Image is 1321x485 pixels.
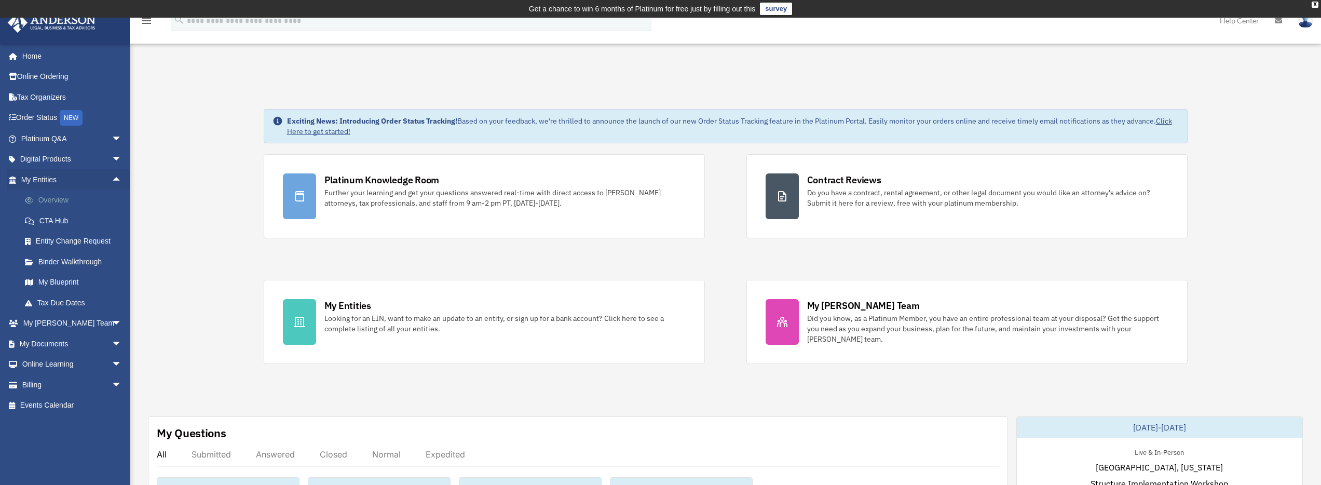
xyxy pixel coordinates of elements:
div: Based on your feedback, we're thrilled to announce the launch of our new Order Status Tracking fe... [287,116,1179,137]
div: Looking for an EIN, want to make an update to an entity, or sign up for a bank account? Click her... [324,313,686,334]
div: My Entities [324,299,371,312]
a: My [PERSON_NAME] Team Did you know, as a Platinum Member, you have an entire professional team at... [746,280,1188,364]
a: My Documentsarrow_drop_down [7,333,138,354]
a: Tax Due Dates [15,292,138,313]
div: Closed [320,449,347,460]
div: NEW [60,110,83,126]
span: arrow_drop_down [112,313,132,334]
a: My Entitiesarrow_drop_up [7,169,138,190]
a: Contract Reviews Do you have a contract, rental agreement, or other legal document you would like... [746,154,1188,238]
a: Events Calendar [7,395,138,416]
a: My [PERSON_NAME] Teamarrow_drop_down [7,313,138,334]
img: Anderson Advisors Platinum Portal [5,12,99,33]
a: Entity Change Request [15,231,138,252]
div: Contract Reviews [807,173,881,186]
a: Click Here to get started! [287,116,1172,136]
i: menu [140,15,153,27]
a: Online Ordering [7,66,138,87]
span: arrow_drop_down [112,333,132,355]
a: Platinum Knowledge Room Further your learning and get your questions answered real-time with dire... [264,154,705,238]
div: All [157,449,167,460]
div: Further your learning and get your questions answered real-time with direct access to [PERSON_NAM... [324,187,686,208]
a: My Entities Looking for an EIN, want to make an update to an entity, or sign up for a bank accoun... [264,280,705,364]
a: My Blueprint [15,272,138,293]
a: Billingarrow_drop_down [7,374,138,395]
a: menu [140,18,153,27]
span: arrow_drop_down [112,128,132,150]
div: close [1312,2,1318,8]
span: arrow_drop_down [112,149,132,170]
span: arrow_drop_down [112,354,132,375]
a: survey [760,3,792,15]
strong: Exciting News: Introducing Order Status Tracking! [287,116,457,126]
div: Answered [256,449,295,460]
span: arrow_drop_up [112,169,132,191]
a: Home [7,46,132,66]
span: arrow_drop_down [112,374,132,396]
a: Online Learningarrow_drop_down [7,354,138,375]
div: Platinum Knowledge Room [324,173,440,186]
div: Submitted [192,449,231,460]
i: search [173,14,185,25]
div: [DATE]-[DATE] [1017,417,1302,438]
div: Expedited [426,449,465,460]
div: Get a chance to win 6 months of Platinum for free just by filling out this [529,3,756,15]
a: Overview [15,190,138,211]
div: Live & In-Person [1126,446,1192,457]
span: [GEOGRAPHIC_DATA], [US_STATE] [1096,461,1223,474]
img: User Pic [1298,13,1313,28]
a: Order StatusNEW [7,107,138,129]
a: Tax Organizers [7,87,138,107]
a: Digital Productsarrow_drop_down [7,149,138,170]
a: Binder Walkthrough [15,251,138,272]
div: My Questions [157,425,226,441]
a: Platinum Q&Aarrow_drop_down [7,128,138,149]
div: Do you have a contract, rental agreement, or other legal document you would like an attorney's ad... [807,187,1168,208]
div: Did you know, as a Platinum Member, you have an entire professional team at your disposal? Get th... [807,313,1168,344]
div: My [PERSON_NAME] Team [807,299,920,312]
a: CTA Hub [15,210,138,231]
div: Normal [372,449,401,460]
